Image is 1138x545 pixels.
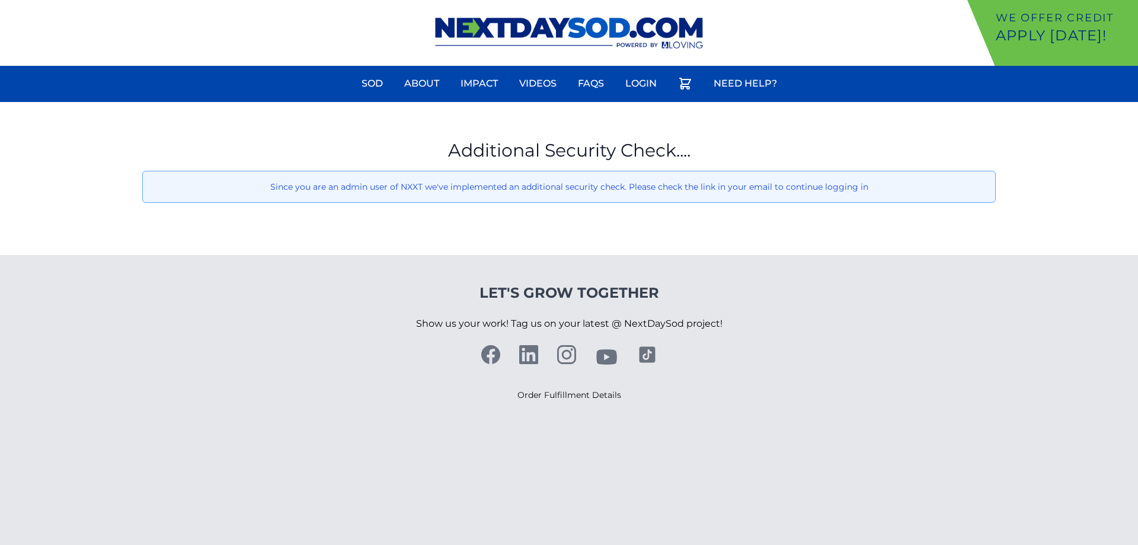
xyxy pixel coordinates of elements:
p: We offer Credit [996,9,1133,26]
a: Videos [512,69,564,98]
p: Apply [DATE]! [996,26,1133,45]
a: Order Fulfillment Details [517,390,621,400]
p: Show us your work! Tag us on your latest @ NextDaySod project! [416,302,723,345]
a: Need Help? [707,69,784,98]
a: Sod [354,69,390,98]
a: Login [618,69,664,98]
a: Impact [453,69,505,98]
h1: Additional Security Check.... [142,140,996,161]
h4: Let's Grow Together [416,283,723,302]
a: About [397,69,446,98]
p: Since you are an admin user of NXXT we've implemented an additional security check. Please check ... [152,181,986,193]
a: FAQs [571,69,611,98]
